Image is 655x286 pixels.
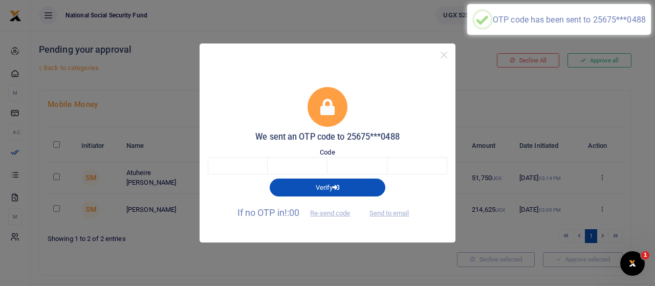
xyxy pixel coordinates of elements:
[320,147,335,158] label: Code
[237,207,359,218] span: If no OTP in
[493,15,646,25] div: OTP code has been sent to 25675***0488
[620,251,645,276] iframe: Intercom live chat
[436,48,451,62] button: Close
[641,251,649,259] span: 1
[270,179,385,196] button: Verify
[285,207,299,218] span: !:00
[208,132,447,142] h5: We sent an OTP code to 25675***0488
